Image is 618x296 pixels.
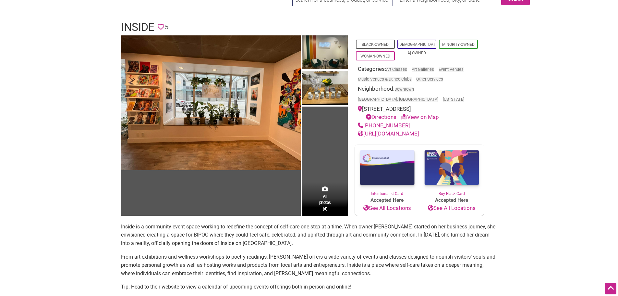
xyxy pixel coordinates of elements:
[362,42,389,47] a: Black-Owned
[439,67,464,72] a: Event Venues
[121,19,154,35] h1: Inside
[386,67,407,72] a: Art Classes
[355,204,419,212] a: See All Locations
[358,77,412,82] a: Music Venues & Dance Clubs
[358,85,481,105] div: Neighborhood:
[419,197,484,204] span: Accepted Here
[355,145,419,191] img: Intentionalist Card
[412,67,434,72] a: Art Galleries
[355,197,419,204] span: Accepted Here
[121,223,497,248] p: Inside is a community event space working to redefine the concept of self-care one step at a time...
[121,283,497,291] p: Tip: Head to their website to view a calendar of upcoming events offerings both in-person and onl...
[401,114,439,120] a: View on Map
[394,87,414,92] span: Downtown
[416,77,443,82] a: Other Services
[355,145,419,197] a: Intentionalist Card
[360,54,390,58] a: Woman-Owned
[121,253,497,278] p: From art exhibitions and wellness workshops to poetry readings, [PERSON_NAME] offers a wide varie...
[605,283,616,294] div: Scroll Back to Top
[358,130,419,137] a: [URL][DOMAIN_NAME]
[358,122,410,129] a: [PHONE_NUMBER]
[358,105,481,122] div: [STREET_ADDRESS]
[419,204,484,212] a: See All Locations
[419,145,484,197] a: Buy Black Card
[319,193,331,212] span: All photos (4)
[442,42,475,47] a: Minority-Owned
[165,22,168,32] span: 5
[398,42,435,55] a: [DEMOGRAPHIC_DATA]-Owned
[443,97,464,102] span: [US_STATE]
[366,114,396,120] a: Directions
[419,145,484,191] img: Buy Black Card
[358,97,438,102] span: [GEOGRAPHIC_DATA], [GEOGRAPHIC_DATA]
[358,65,481,85] div: Categories:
